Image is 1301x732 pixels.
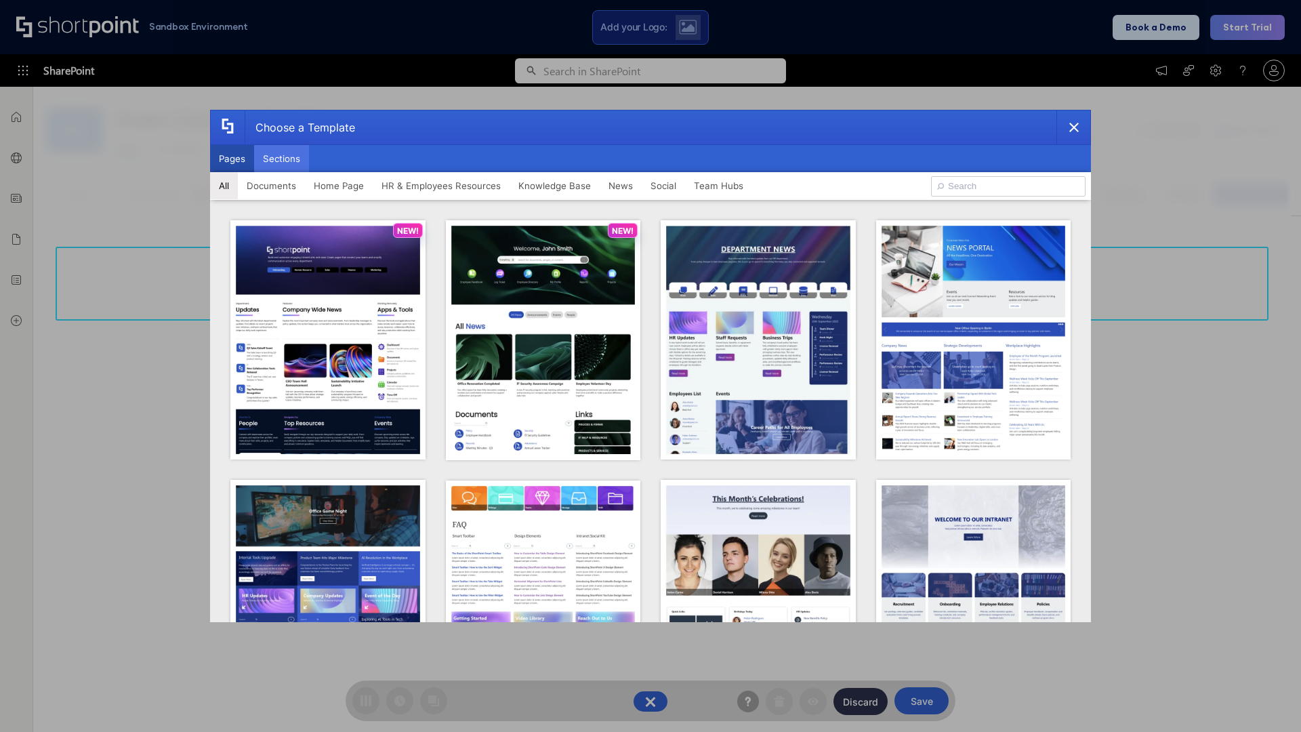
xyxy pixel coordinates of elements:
div: Choose a Template [245,110,355,144]
p: NEW! [397,226,419,236]
button: Pages [210,145,254,172]
button: Home Page [305,172,373,199]
p: NEW! [612,226,634,236]
button: All [210,172,238,199]
input: Search [931,176,1086,197]
button: Knowledge Base [510,172,600,199]
button: News [600,172,642,199]
iframe: Chat Widget [1233,667,1301,732]
button: Sections [254,145,309,172]
button: HR & Employees Resources [373,172,510,199]
div: template selector [210,110,1091,622]
button: Social [642,172,685,199]
button: Documents [238,172,305,199]
button: Team Hubs [685,172,752,199]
